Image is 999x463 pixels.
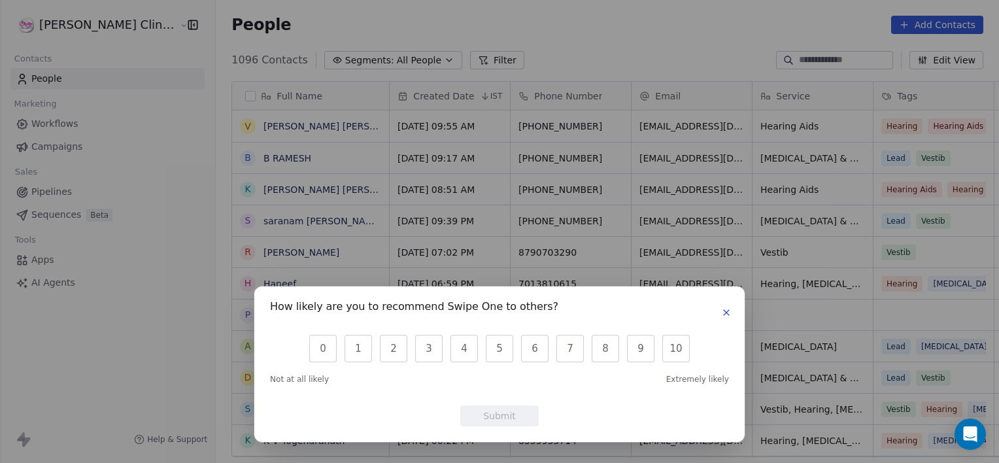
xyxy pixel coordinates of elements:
button: 0 [309,335,337,362]
button: 10 [662,335,690,362]
span: Extremely likely [666,374,729,385]
button: 1 [345,335,372,362]
button: 5 [486,335,513,362]
h1: How likely are you to recommend Swipe One to others? [270,302,558,315]
button: 6 [521,335,549,362]
span: Not at all likely [270,374,329,385]
button: Submit [460,405,539,426]
button: 8 [592,335,619,362]
button: 9 [627,335,654,362]
button: 4 [450,335,478,362]
button: 3 [415,335,443,362]
button: 2 [380,335,407,362]
button: 7 [556,335,584,362]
